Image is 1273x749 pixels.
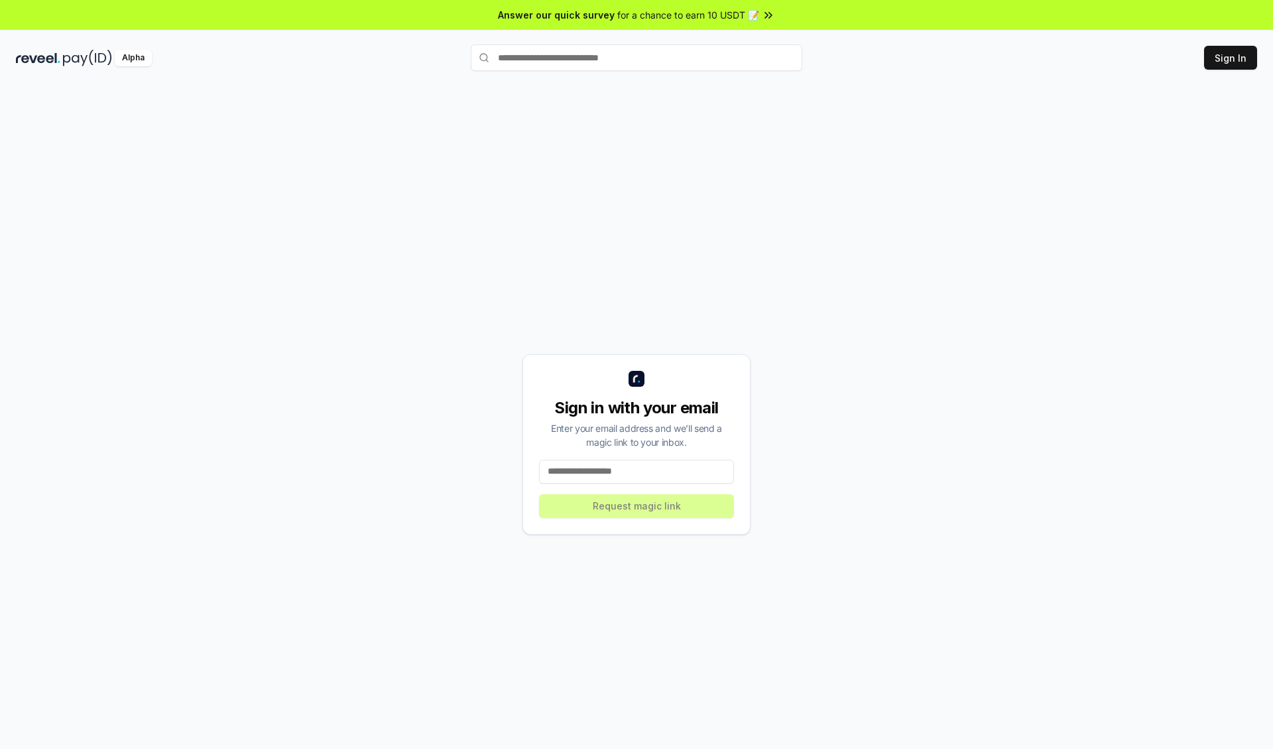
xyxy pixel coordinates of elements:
button: Sign In [1204,46,1257,70]
img: pay_id [63,50,112,66]
div: Sign in with your email [539,397,734,419]
span: Answer our quick survey [498,8,615,22]
img: reveel_dark [16,50,60,66]
img: logo_small [629,371,644,387]
div: Alpha [115,50,152,66]
span: for a chance to earn 10 USDT 📝 [617,8,759,22]
div: Enter your email address and we’ll send a magic link to your inbox. [539,421,734,449]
